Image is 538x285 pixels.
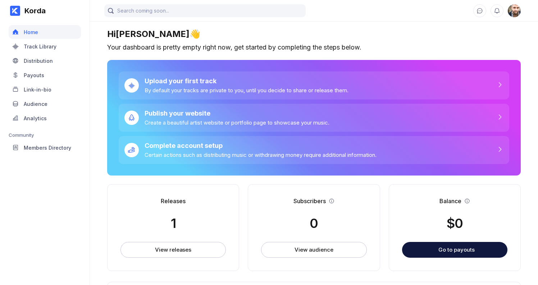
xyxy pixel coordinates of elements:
[119,71,509,99] a: Upload your first trackBy default your tracks are private to you, until you decide to share or re...
[155,246,191,253] div: View releases
[9,132,81,138] div: Community
[119,104,509,132] a: Publish your websiteCreate a beautiful artist website or portfolio page to showcase your music.
[24,145,71,151] div: Members Directory
[9,68,81,83] a: Payouts
[447,215,463,231] div: $ 0
[20,6,46,15] div: Korda
[9,141,81,155] a: Members Directory
[439,197,461,205] div: Balance
[24,58,53,64] div: Distribution
[295,246,333,253] div: View audience
[9,83,81,97] a: Link-in-bio
[120,242,226,258] button: View releases
[145,119,329,126] div: Create a beautiful artist website or portfolio page to showcase your music.
[310,215,318,231] div: 0
[9,97,81,111] a: Audience
[145,151,377,158] div: Certain actions such as distributing music or withdrawing money require additional information.
[261,242,366,258] button: View audience
[171,215,176,231] div: 1
[438,246,475,253] div: Go to payouts
[145,77,348,85] div: Upload your first track
[145,109,329,117] div: Publish your website
[24,43,56,50] div: Track Library
[119,136,509,164] a: Complete account setupCertain actions such as distributing music or withdrawing money require add...
[145,142,377,149] div: Complete account setup
[107,29,521,39] div: Hi [PERSON_NAME] 👋
[24,101,47,107] div: Audience
[104,4,306,17] input: Search coming soon...
[508,4,521,17] img: 160x160
[24,115,47,121] div: Analytics
[9,111,81,126] a: Analytics
[24,87,51,93] div: Link-in-bio
[508,4,521,17] div: Joseph Lofthouse
[24,72,44,78] div: Payouts
[107,43,521,51] div: Your dashboard is pretty empty right now, get started by completing the steps below.
[161,197,186,205] div: Releases
[9,39,81,54] a: Track Library
[9,54,81,68] a: Distribution
[402,242,507,258] button: Go to payouts
[293,197,326,205] div: Subscribers
[9,25,81,39] a: Home
[24,29,38,35] div: Home
[145,87,348,94] div: By default your tracks are private to you, until you decide to share or release them.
